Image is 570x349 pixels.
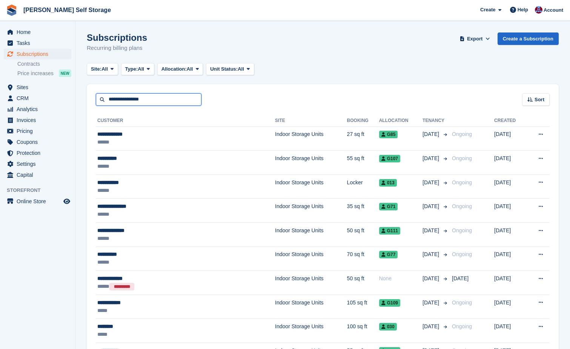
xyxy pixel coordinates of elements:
td: 35 sq ft [347,199,379,223]
a: menu [4,170,71,180]
span: G107 [379,155,400,162]
span: Online Store [17,196,62,207]
td: [DATE] [494,295,526,319]
td: Indoor Storage Units [275,127,347,151]
button: Export [458,32,492,45]
td: [DATE] [494,247,526,271]
td: Indoor Storage Units [275,223,347,247]
a: Contracts [17,60,71,68]
td: [DATE] [494,271,526,295]
td: Locker [347,174,379,199]
td: [DATE] [494,319,526,343]
a: menu [4,104,71,114]
span: Tasks [17,38,62,48]
td: 50 sq ft [347,223,379,247]
th: Site [275,115,347,127]
th: Customer [96,115,275,127]
a: Create a Subscription [498,32,559,45]
h1: Subscriptions [87,32,147,43]
span: Sites [17,82,62,93]
th: Tenancy [423,115,449,127]
a: menu [4,126,71,136]
span: Ongoing [452,251,472,257]
td: 100 sq ft [347,319,379,343]
span: Invoices [17,115,62,125]
td: 105 sq ft [347,295,379,319]
div: NEW [59,69,71,77]
td: Indoor Storage Units [275,151,347,175]
p: Recurring billing plans [87,44,147,53]
td: Indoor Storage Units [275,174,347,199]
td: 50 sq ft [347,271,379,295]
button: Site: All [87,63,118,76]
span: CRM [17,93,62,103]
button: Unit Status: All [206,63,254,76]
a: menu [4,148,71,158]
a: Preview store [62,197,71,206]
td: Indoor Storage Units [275,271,347,295]
span: Subscriptions [17,49,62,59]
a: menu [4,93,71,103]
a: menu [4,82,71,93]
a: [PERSON_NAME] Self Storage [20,4,114,16]
a: Price increases NEW [17,69,71,77]
span: Capital [17,170,62,180]
span: [DATE] [423,130,441,138]
span: [DATE] [423,250,441,258]
img: Tracy Bailey [535,6,542,14]
span: Ongoing [452,323,472,329]
span: Analytics [17,104,62,114]
span: 013 [379,179,397,187]
td: [DATE] [494,151,526,175]
span: Site: [91,65,101,73]
span: Price increases [17,70,54,77]
span: Ongoing [452,179,472,185]
button: Type: All [121,63,154,76]
td: [DATE] [494,127,526,151]
th: Allocation [379,115,423,127]
td: 70 sq ft [347,247,379,271]
span: All [238,65,244,73]
span: Home [17,27,62,37]
span: All [187,65,193,73]
span: Storefront [7,187,75,194]
td: [DATE] [494,174,526,199]
span: 030 [379,323,397,330]
span: G71 [379,203,398,210]
a: menu [4,27,71,37]
td: 55 sq ft [347,151,379,175]
td: [DATE] [494,223,526,247]
span: Account [544,6,563,14]
a: menu [4,196,71,207]
span: Ongoing [452,131,472,137]
button: Allocation: All [157,63,203,76]
span: [DATE] [423,179,441,187]
span: Pricing [17,126,62,136]
span: Coupons [17,137,62,147]
td: Indoor Storage Units [275,247,347,271]
span: [DATE] [423,227,441,235]
span: Ongoing [452,203,472,209]
span: G109 [379,299,400,307]
a: menu [4,49,71,59]
span: Ongoing [452,155,472,161]
span: G77 [379,251,398,258]
span: Ongoing [452,300,472,306]
span: Help [518,6,528,14]
span: Create [480,6,495,14]
span: [DATE] [423,323,441,330]
span: Type: [125,65,138,73]
span: Settings [17,159,62,169]
a: menu [4,159,71,169]
span: [DATE] [423,275,441,283]
span: All [138,65,144,73]
a: menu [4,137,71,147]
td: [DATE] [494,199,526,223]
a: menu [4,38,71,48]
td: Indoor Storage Units [275,319,347,343]
span: Ongoing [452,227,472,233]
th: Booking [347,115,379,127]
th: Created [494,115,526,127]
span: Export [467,35,482,43]
span: Allocation: [161,65,187,73]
